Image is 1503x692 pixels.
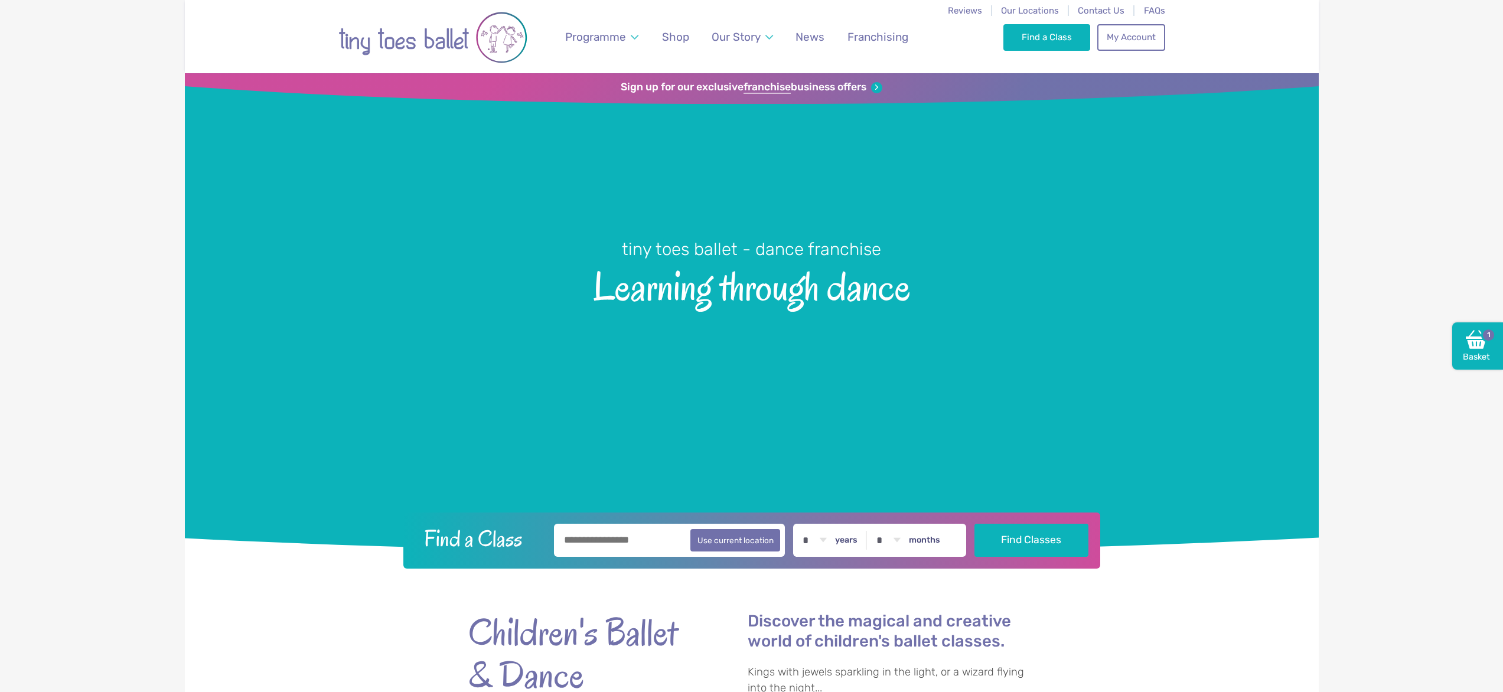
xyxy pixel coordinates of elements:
[690,529,781,551] button: Use current location
[909,535,940,546] label: months
[1001,5,1059,16] a: Our Locations
[621,81,882,94] a: Sign up for our exclusivefranchisebusiness offers
[1144,5,1165,16] a: FAQs
[948,5,982,16] a: Reviews
[712,30,761,44] span: Our Story
[835,535,858,546] label: years
[662,30,689,44] span: Shop
[974,524,1088,557] button: Find Classes
[847,30,908,44] span: Franchising
[790,23,830,51] a: News
[1097,24,1165,50] a: My Account
[795,30,824,44] span: News
[1003,24,1090,50] a: Find a Class
[206,261,1298,309] span: Learning through dance
[706,23,778,51] a: Our Story
[338,8,527,67] img: tiny toes ballet
[1078,5,1124,16] a: Contact Us
[748,611,1035,652] h2: Discover the magical and creative world of children's ballet classes.
[656,23,695,51] a: Shop
[842,23,914,51] a: Franchising
[565,30,626,44] span: Programme
[744,81,791,94] strong: franchise
[415,524,546,553] h2: Find a Class
[559,23,644,51] a: Programme
[622,239,881,259] small: tiny toes ballet - dance franchise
